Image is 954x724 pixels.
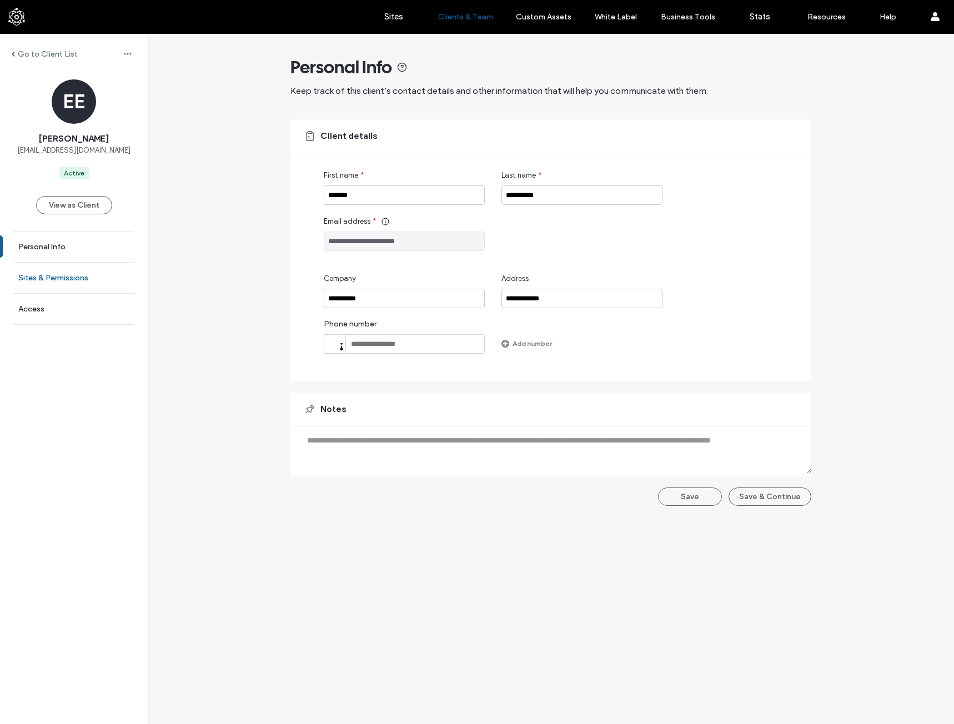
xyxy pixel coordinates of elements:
[324,289,485,308] input: Company
[501,289,662,308] input: Address
[501,170,536,181] span: Last name
[18,304,44,314] label: Access
[17,145,130,156] span: [EMAIL_ADDRESS][DOMAIN_NAME]
[39,133,109,145] span: [PERSON_NAME]
[324,319,485,334] label: Phone number
[18,49,78,59] label: Go to Client List
[18,273,88,283] label: Sites & Permissions
[438,12,493,22] label: Clients & Team
[384,12,403,22] label: Sites
[324,170,358,181] span: First name
[324,216,370,227] span: Email address
[36,196,112,214] button: View as Client
[501,273,529,284] span: Address
[320,403,347,415] span: Notes
[290,56,392,78] span: Personal Info
[516,12,571,22] label: Custom Assets
[661,12,715,22] label: Business Tools
[290,86,708,96] span: Keep track of this client’s contact details and other information that will help you communicate ...
[658,487,722,506] button: Save
[729,487,811,506] button: Save & Continue
[52,79,96,124] div: EE
[324,232,485,251] input: Email address
[25,8,48,18] span: Help
[18,242,66,252] label: Personal Info
[750,12,770,22] label: Stats
[324,185,485,205] input: First name
[501,185,662,205] input: Last name
[513,334,552,353] label: Add number
[320,130,378,142] span: Client details
[324,273,356,284] span: Company
[595,12,637,22] label: White Label
[880,12,896,22] label: Help
[807,12,846,22] label: Resources
[64,168,84,178] div: Active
